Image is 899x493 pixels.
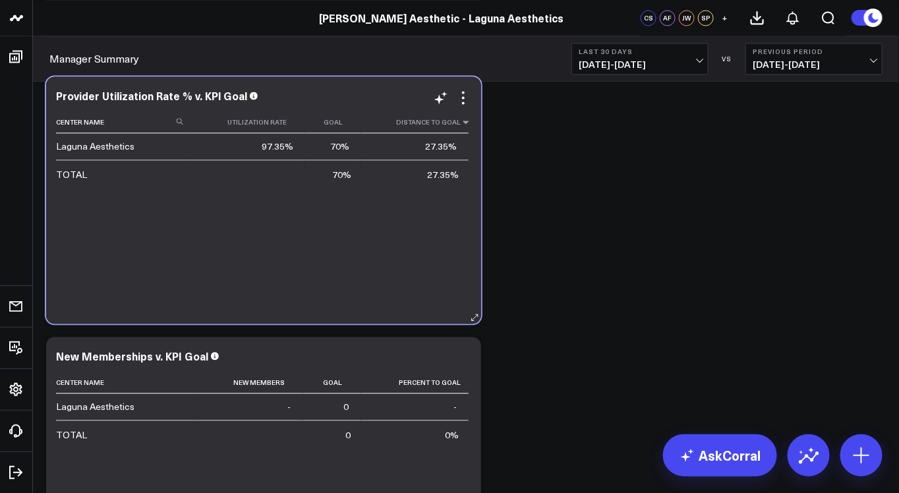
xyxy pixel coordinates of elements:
div: 27.35% [425,140,457,153]
th: Utilization Rate [190,111,305,133]
div: Laguna Aesthetics [56,140,134,153]
span: + [722,13,728,22]
div: AF [660,10,676,26]
div: TOTAL [56,168,87,181]
span: [DATE] - [DATE] [579,59,701,70]
div: JW [679,10,695,26]
div: TOTAL [56,428,87,442]
div: SP [698,10,714,26]
div: 27.35% [427,168,459,181]
th: Percent To Goal [361,372,469,393]
a: AskCorral [663,434,777,477]
a: [PERSON_NAME] Aesthetic - Laguna Aesthetics [319,11,564,25]
div: 70% [330,140,349,153]
div: New Memberships v. KPI Goal [56,349,208,363]
div: - [453,400,457,413]
th: Goal [305,111,361,133]
span: [DATE] - [DATE] [753,59,875,70]
a: Manager Summary [49,51,139,66]
b: Last 30 Days [579,47,701,55]
div: VS [715,55,739,63]
th: Distance To Goal [361,111,469,133]
div: 97.35% [262,140,293,153]
button: Last 30 Days[DATE]-[DATE] [571,43,709,74]
div: 0 [346,428,351,442]
div: Laguna Aesthetics [56,400,134,413]
th: Center Name [56,111,190,133]
b: Previous Period [753,47,875,55]
div: Provider Utilization Rate % v. KPl Goal [56,88,247,103]
div: 0% [445,428,459,442]
th: Goal [303,372,361,393]
th: Center Name [56,372,195,393]
button: + [717,10,733,26]
button: Previous Period[DATE]-[DATE] [745,43,883,74]
div: 70% [332,168,351,181]
div: CS [641,10,656,26]
div: 0 [344,400,349,413]
th: New Members [195,372,303,393]
div: - [288,400,291,413]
